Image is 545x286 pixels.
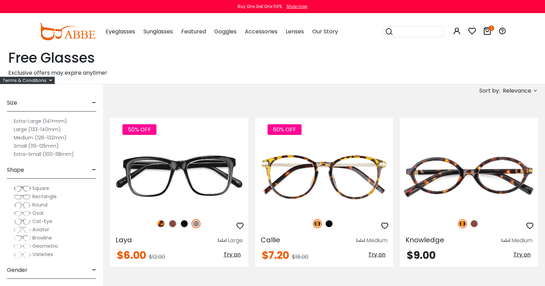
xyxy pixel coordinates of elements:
[143,28,173,35] span: Sunglasses
[106,28,135,35] span: Eyeglasses
[7,262,28,278] span: Gender
[110,142,248,212] img: Gun Laya - Plastic ,Universal Bridge Fit
[14,185,31,192] img: Square.png
[286,28,304,35] span: Lenses
[14,193,31,200] img: Rectangle.png
[489,25,494,31] i: 1
[513,251,531,258] span: Try on
[32,251,53,258] span: Varieties
[511,236,533,245] div: Medium
[7,95,17,111] span: Size
[286,3,307,10] div: Shop now
[405,235,444,245] span: Knowledge
[32,210,43,216] span: Oval
[32,185,49,192] span: Square
[92,162,96,178] span: -
[503,85,531,97] span: Relevance
[214,28,237,35] span: Goggles
[14,226,31,233] img: Aviator.png
[368,251,385,258] span: Try on
[262,248,289,263] span: $7.20
[357,238,365,243] img: size ruler
[261,235,280,245] span: Callie
[117,248,146,263] span: $6.00
[8,50,537,66] h1: Free Glasses
[39,23,95,40] img: abbeglasses.com
[14,235,31,242] img: Browline.png
[312,28,338,35] span: Our Story
[32,201,47,208] span: Round
[122,124,156,135] span: 50% OFF
[92,95,96,111] span: -
[8,69,537,77] p: Exclusive offers may expire anytime!
[470,219,479,228] img: Brown
[268,124,302,135] span: 60% OFF
[32,234,52,241] span: Browline
[32,193,57,200] span: Rectangle
[180,219,189,228] img: Black
[192,219,200,228] img: Gun
[14,243,31,250] img: Geometric.png
[245,28,277,35] span: Accessories
[283,3,307,9] a: Shop now
[221,250,243,259] button: Try on
[238,3,282,10] div: Buy One Get One 50%
[92,262,96,278] span: -
[14,251,31,258] img: Varieties.png
[511,250,533,259] button: Try on
[479,87,500,95] span: Sort by:
[218,238,226,243] img: size ruler
[14,202,31,209] img: Round.png
[156,219,165,228] img: Leopard
[366,250,388,259] button: Try on
[149,253,165,261] span: $12.00
[14,218,31,225] img: Cat-Eye.png
[14,125,61,134] label: Large (133-140mm)
[168,219,177,228] img: Brown
[14,142,59,150] label: Small (119-125mm)
[14,210,31,217] img: Oval.png
[366,236,388,245] div: Medium
[32,243,58,250] span: Geometric
[14,117,67,125] label: Extra-Large (141+mm)
[14,134,67,142] label: Medium (126-132mm)
[313,219,322,228] img: Tortoise
[14,150,74,158] label: Extra-Small (100-118mm)
[483,28,491,36] a: 1
[228,236,243,245] div: Large
[32,226,49,233] span: Aviator
[502,238,510,243] img: size ruler
[292,253,308,261] span: $18.00
[7,162,24,178] span: Shape
[116,235,132,245] span: Laya
[407,248,436,263] span: $9.00
[32,218,52,225] span: Cat-Eye
[325,219,334,228] img: Black
[400,142,538,212] img: Tortoise Knowledge - Acetate ,Universal Bridge Fit
[458,219,467,228] img: Tortoise
[255,142,393,212] img: Tortoise Callie - Combination ,Universal Bridge Fit
[181,28,206,35] span: Featured
[224,251,241,258] span: Try on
